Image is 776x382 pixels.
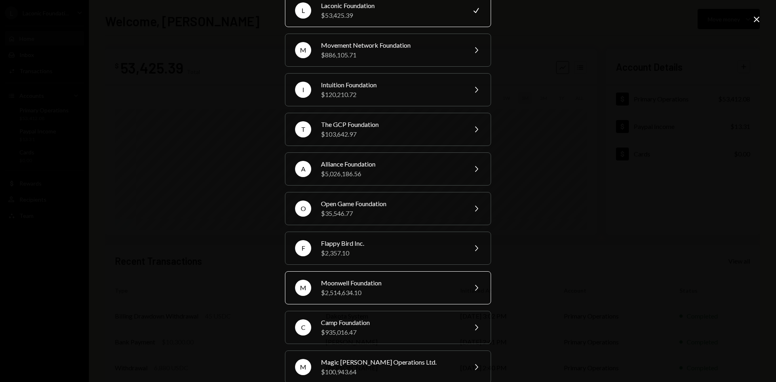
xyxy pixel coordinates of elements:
div: $2,514,634.10 [321,288,462,298]
div: $35,546.77 [321,209,462,218]
div: $53,425.39 [321,11,462,20]
button: MMoonwell Foundation$2,514,634.10 [285,271,491,304]
div: O [295,200,311,217]
div: $120,210.72 [321,90,462,99]
div: I [295,82,311,98]
div: Moonwell Foundation [321,278,462,288]
div: L [295,2,311,19]
div: $100,943.64 [321,367,462,377]
div: $886,105.71 [321,50,462,60]
button: AAlliance Foundation$5,026,186.56 [285,152,491,186]
div: M [295,42,311,58]
button: CCamp Foundation$935,016.47 [285,311,491,344]
div: M [295,280,311,296]
button: IIntuition Foundation$120,210.72 [285,73,491,106]
div: Flappy Bird Inc. [321,238,462,248]
div: The GCP Foundation [321,120,462,129]
div: Intuition Foundation [321,80,462,90]
div: T [295,121,311,137]
button: MMovement Network Foundation$886,105.71 [285,34,491,67]
div: A [295,161,311,177]
div: M [295,359,311,375]
div: $935,016.47 [321,327,462,337]
button: TThe GCP Foundation$103,642.97 [285,113,491,146]
div: Camp Foundation [321,318,462,327]
div: Laconic Foundation [321,1,462,11]
div: $103,642.97 [321,129,462,139]
div: Open Game Foundation [321,199,462,209]
div: F [295,240,311,256]
div: $2,357.10 [321,248,462,258]
div: Alliance Foundation [321,159,462,169]
div: C [295,319,311,336]
div: Magic [PERSON_NAME] Operations Ltd. [321,357,462,367]
button: FFlappy Bird Inc.$2,357.10 [285,232,491,265]
button: OOpen Game Foundation$35,546.77 [285,192,491,225]
div: Movement Network Foundation [321,40,462,50]
div: $5,026,186.56 [321,169,462,179]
